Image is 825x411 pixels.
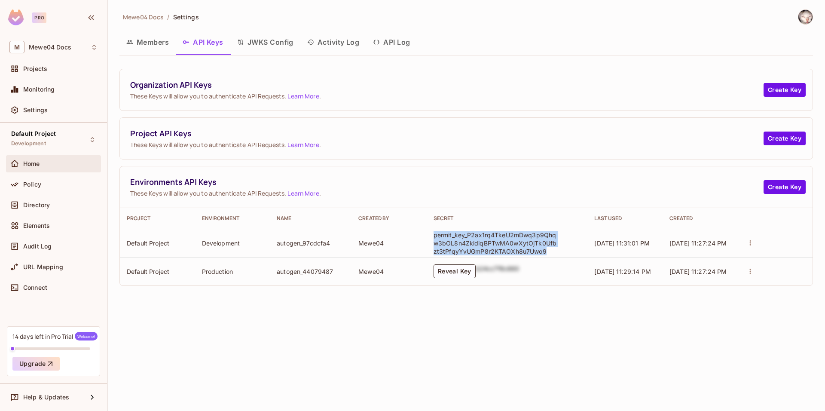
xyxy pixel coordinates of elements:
td: Default Project [120,257,195,285]
button: Upgrade [12,357,60,371]
td: Mewe04 [351,229,427,257]
span: Welcome! [75,332,98,340]
span: Elements [23,222,50,229]
div: Secret [434,215,581,222]
div: Project [127,215,188,222]
button: Create Key [764,83,806,97]
td: Development [195,229,270,257]
div: 14 days left in Pro Trial [12,332,98,340]
button: JWKS Config [230,31,300,53]
td: Default Project [120,229,195,257]
span: These Keys will allow you to authenticate API Requests. . [130,92,764,100]
span: Audit Log [23,243,52,250]
a: Learn More [287,189,319,197]
span: Development [11,140,46,147]
span: Workspace: Mewe04 Docs [29,44,71,51]
button: Activity Log [300,31,367,53]
span: Help & Updates [23,394,69,401]
button: Create Key [764,180,806,194]
span: Connect [23,284,47,291]
span: Project API Keys [130,128,764,139]
button: Reveal Key [434,264,476,278]
td: autogen_44079487 [270,257,351,285]
td: Mewe04 [351,257,427,285]
div: b24cc7f8c660 [476,264,519,278]
div: Pro [32,12,46,23]
a: Learn More [287,92,319,100]
span: [DATE] 11:29:14 PM [594,268,651,275]
span: Policy [23,181,41,188]
button: actions [744,237,756,249]
div: Last Used [594,215,656,222]
td: autogen_97cdcfa4 [270,229,351,257]
img: Mewe04 [798,10,813,24]
span: Organization API Keys [130,80,764,90]
p: permit_key_P2ax1rq4TkeU2mDwq3p9Qhqw3bOL8n4ZkidiqBPTwMA0wXytOjTk0Ufbzt3tPfqyYvUGmP8r2KTAOXh8u7Uwo9 [434,231,558,255]
td: Production [195,257,270,285]
button: Members [119,31,176,53]
button: API Log [366,31,417,53]
button: actions [744,265,756,277]
div: Environment [202,215,263,222]
span: [DATE] 11:27:24 PM [669,239,727,247]
button: API Keys [176,31,230,53]
div: Name [277,215,345,222]
button: Create Key [764,132,806,145]
span: Home [23,160,40,167]
div: Created [669,215,731,222]
li: / [167,13,169,21]
span: Settings [23,107,48,113]
img: SReyMgAAAABJRU5ErkJggg== [8,9,24,25]
div: Created By [358,215,420,222]
a: Learn More [287,141,319,149]
span: Settings [173,13,199,21]
span: These Keys will allow you to authenticate API Requests. . [130,141,764,149]
span: [DATE] 11:27:24 PM [669,268,727,275]
span: Projects [23,65,47,72]
span: Directory [23,202,50,209]
span: Mewe04 Docs [123,13,164,21]
span: M [9,41,24,53]
span: Default Project [11,130,56,137]
span: [DATE] 11:31:01 PM [594,239,650,247]
span: URL Mapping [23,264,63,270]
span: These Keys will allow you to authenticate API Requests. . [130,189,764,197]
span: Environments API Keys [130,177,764,187]
span: Monitoring [23,86,55,93]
